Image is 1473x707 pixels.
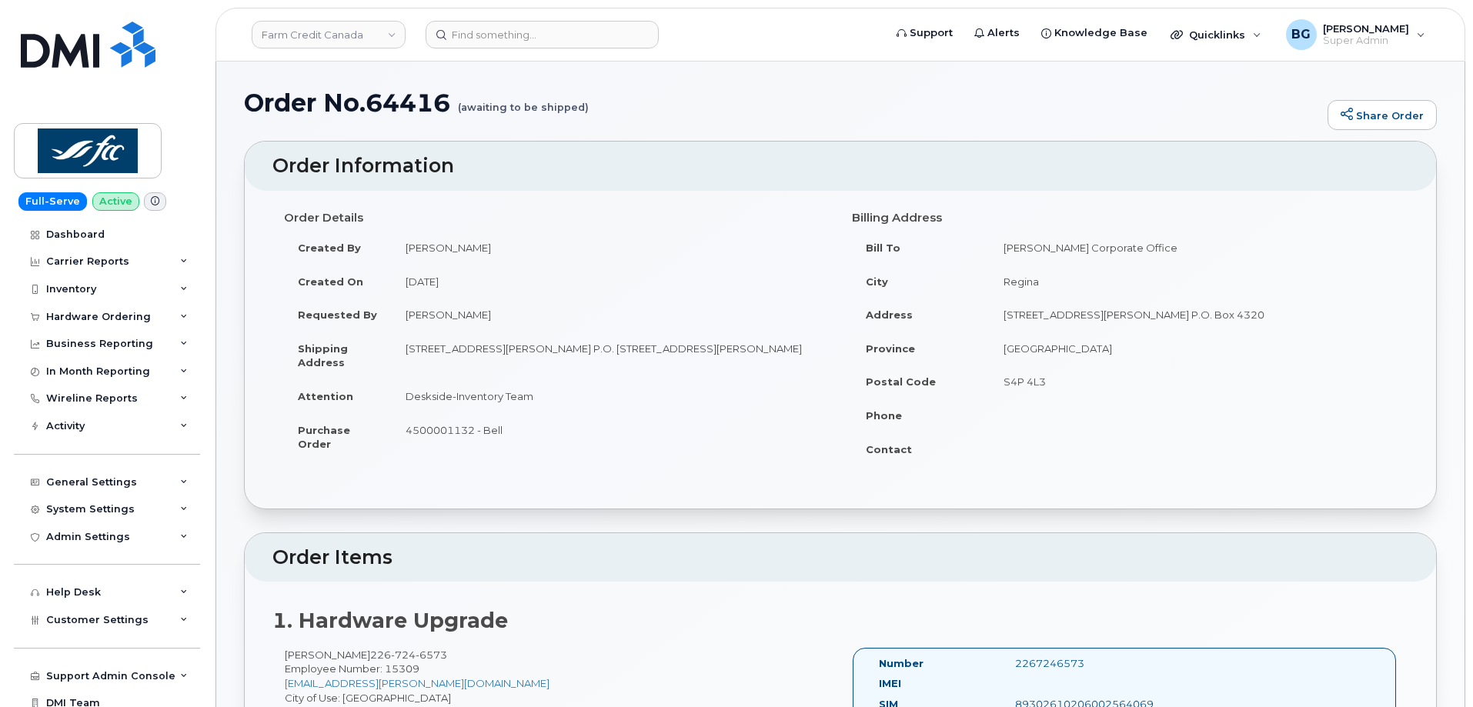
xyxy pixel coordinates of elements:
[879,676,901,691] label: IMEI
[298,342,348,369] strong: Shipping Address
[244,89,1320,116] h1: Order No.64416
[1328,100,1437,131] a: Share Order
[852,212,1397,225] h4: Billing Address
[990,231,1397,265] td: [PERSON_NAME] Corporate Office
[298,424,350,451] strong: Purchase Order
[1004,656,1194,671] div: 2267246573
[298,308,377,321] strong: Requested By
[392,265,829,298] td: [DATE]
[866,242,900,254] strong: Bill To
[298,275,363,288] strong: Created On
[272,155,1408,177] h2: Order Information
[392,231,829,265] td: [PERSON_NAME]
[370,649,447,661] span: 226
[298,242,361,254] strong: Created By
[866,308,913,321] strong: Address
[458,89,589,113] small: (awaiting to be shipped)
[990,332,1397,365] td: [GEOGRAPHIC_DATA]
[392,379,829,413] td: Deskside-Inventory Team
[285,662,419,675] span: Employee Number: 15309
[866,443,912,455] strong: Contact
[272,547,1408,569] h2: Order Items
[879,656,924,671] label: Number
[392,332,829,379] td: [STREET_ADDRESS][PERSON_NAME] P.O. [STREET_ADDRESS][PERSON_NAME]
[392,298,829,332] td: [PERSON_NAME]
[990,298,1397,332] td: [STREET_ADDRESS][PERSON_NAME] P.O. Box 4320
[391,649,416,661] span: 724
[285,677,549,689] a: [EMAIL_ADDRESS][PERSON_NAME][DOMAIN_NAME]
[866,342,915,355] strong: Province
[866,409,902,422] strong: Phone
[406,424,503,436] span: 4500001132 - Bell
[298,390,353,402] strong: Attention
[416,649,447,661] span: 6573
[990,265,1397,298] td: Regina
[272,608,508,633] strong: 1. Hardware Upgrade
[990,365,1397,399] td: S4P 4L3
[866,275,888,288] strong: City
[284,212,829,225] h4: Order Details
[866,375,936,388] strong: Postal Code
